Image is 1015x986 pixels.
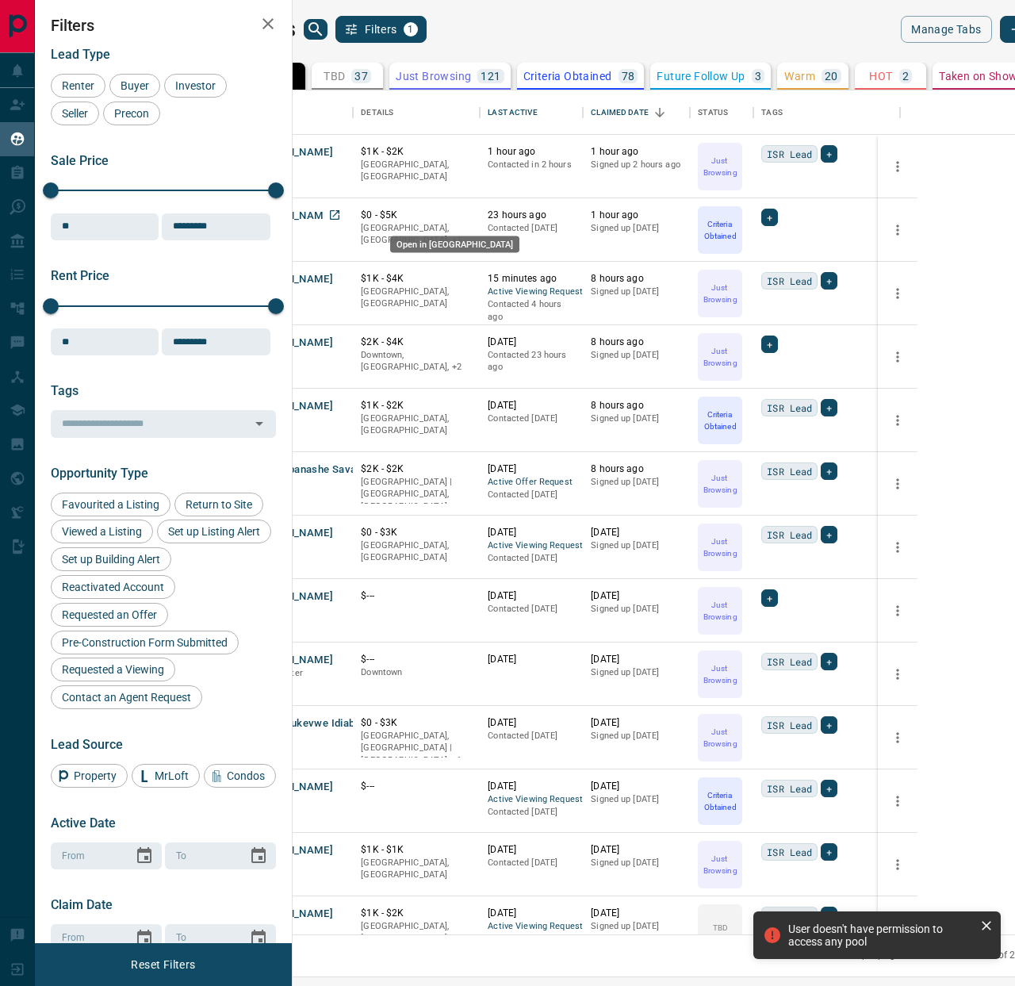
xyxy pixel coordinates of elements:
p: Signed up [DATE] [591,730,682,742]
div: Requested an Offer [51,603,168,627]
span: Set up Listing Alert [163,525,266,538]
div: Details [361,90,393,135]
p: Just Browsing [699,155,741,178]
p: $--- [361,589,472,603]
p: [DATE] [488,716,575,730]
div: Status [698,90,728,135]
p: Signed up [DATE] [591,412,682,425]
p: [DATE] [591,843,682,857]
p: Contacted 4 hours ago [488,298,575,323]
span: ISR Lead [767,273,812,289]
p: Just Browsing [699,472,741,496]
div: Contact an Agent Request [51,685,202,709]
p: $2K - $4K [361,336,472,349]
span: Renter [56,79,100,92]
p: Just Browsing [699,853,741,877]
p: $1K - $2K [361,399,472,412]
span: + [767,590,772,606]
button: more [886,218,910,242]
div: + [821,272,837,290]
button: search button [304,19,327,40]
p: 78 [622,71,635,82]
div: Set up Building Alert [51,547,171,571]
span: Property [68,769,122,782]
span: ISR Lead [767,400,812,416]
p: $1K - $2K [361,145,472,159]
span: Opportunity Type [51,466,148,481]
div: Seller [51,102,99,125]
p: $0 - $5K [361,209,472,222]
p: Signed up [DATE] [591,793,682,806]
p: Warm [784,71,815,82]
p: Contacted in 2 hours [488,159,575,171]
button: more [886,535,910,559]
button: Choose date [243,840,274,872]
button: Manage Tabs [901,16,991,43]
button: Oghenerukevwe Idiabana [250,716,372,731]
p: $1K - $4K [361,272,472,286]
div: + [761,589,778,607]
p: 8 hours ago [591,272,682,286]
span: + [826,463,832,479]
span: + [826,654,832,669]
p: [DATE] [488,907,575,920]
span: + [826,781,832,796]
span: Lead Source [51,737,123,752]
button: more [886,472,910,496]
div: Last Active [480,90,583,135]
div: + [821,843,837,861]
div: Tags [761,90,783,135]
span: Rent Price [51,268,109,283]
div: + [821,145,837,163]
span: + [826,907,832,923]
p: 1 hour ago [591,209,682,222]
span: Requested an Offer [56,608,163,621]
span: + [826,146,832,162]
button: Filters1 [335,16,427,43]
button: more [886,155,910,178]
span: ISR Lead [767,146,812,162]
a: Open in New Tab [324,205,345,225]
div: + [821,462,837,480]
div: Tags [753,90,900,135]
span: Active Date [51,815,116,831]
div: Buyer [109,74,160,98]
button: more [886,282,910,305]
div: + [821,526,837,543]
p: [DATE] [488,462,575,476]
button: more [886,726,910,750]
button: more [886,409,910,432]
span: Sale Price [51,153,109,168]
span: + [826,717,832,733]
div: Investor [164,74,227,98]
p: [GEOGRAPHIC_DATA] | [GEOGRAPHIC_DATA], [GEOGRAPHIC_DATA] [361,476,472,513]
p: Contacted [DATE] [488,412,575,425]
p: TBD [713,922,728,934]
p: Signed up 2 hours ago [591,159,682,171]
div: Precon [103,102,160,125]
p: [DATE] [591,589,682,603]
button: Tinovimbanashe Savado [250,462,368,478]
button: Choose date [128,840,160,872]
p: 1 hour ago [488,145,575,159]
div: Condos [204,764,276,788]
div: Return to Site [174,493,263,516]
span: Investor [170,79,221,92]
div: Renter [51,74,105,98]
p: HOT [869,71,892,82]
span: 1 [405,24,416,35]
p: Just Browsing [699,282,741,305]
span: + [767,209,772,225]
p: 37 [354,71,368,82]
span: ISR Lead [767,463,812,479]
p: [GEOGRAPHIC_DATA], [GEOGRAPHIC_DATA] [361,286,472,310]
p: [GEOGRAPHIC_DATA], [GEOGRAPHIC_DATA] [361,920,472,945]
div: Set up Listing Alert [157,520,271,543]
p: Criteria Obtained [523,71,612,82]
span: Claim Date [51,897,113,912]
div: + [821,907,837,924]
span: + [826,400,832,416]
div: + [821,399,837,416]
span: ISR Lead [767,527,812,543]
p: 8 hours ago [591,399,682,412]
